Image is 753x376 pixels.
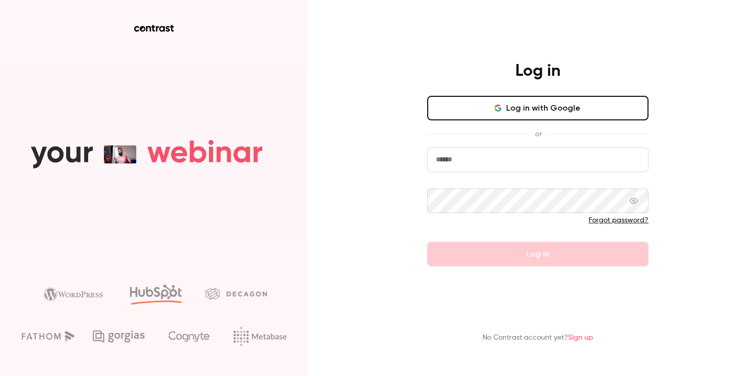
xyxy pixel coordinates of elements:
a: Forgot password? [589,217,649,224]
a: Sign up [568,334,593,341]
button: Log in with Google [427,96,649,120]
h4: Log in [515,61,560,81]
p: No Contrast account yet? [483,332,593,343]
img: decagon [205,288,267,299]
span: or [530,129,547,139]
